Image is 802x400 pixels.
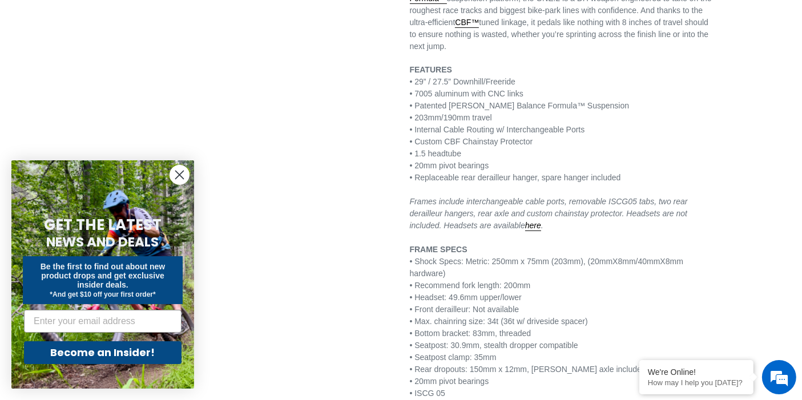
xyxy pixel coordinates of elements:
span: • Max. chainring size: 34t (36t w/ driveside spacer) [410,317,588,326]
div: We're Online! [648,367,745,377]
span: GET THE LATEST [44,215,162,235]
strong: FRAME SPECS [410,245,468,254]
span: Be the first to find out about new product drops and get exclusive insider deals. [41,262,166,289]
a: here [525,221,541,231]
em: Frames include interchangeable cable ports, removable ISCG05 tabs, two rear derailleur hangers, r... [410,197,688,231]
p: How may I help you today? [648,378,745,387]
a: CBF™ [455,18,479,28]
strong: FEATURES [410,65,452,74]
button: Become an Insider! [24,341,182,364]
input: Enter your email address [24,310,182,333]
span: *And get $10 off your first order* [50,290,155,298]
button: Close dialog [170,165,190,185]
span: NEWS AND DEALS [47,233,159,251]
